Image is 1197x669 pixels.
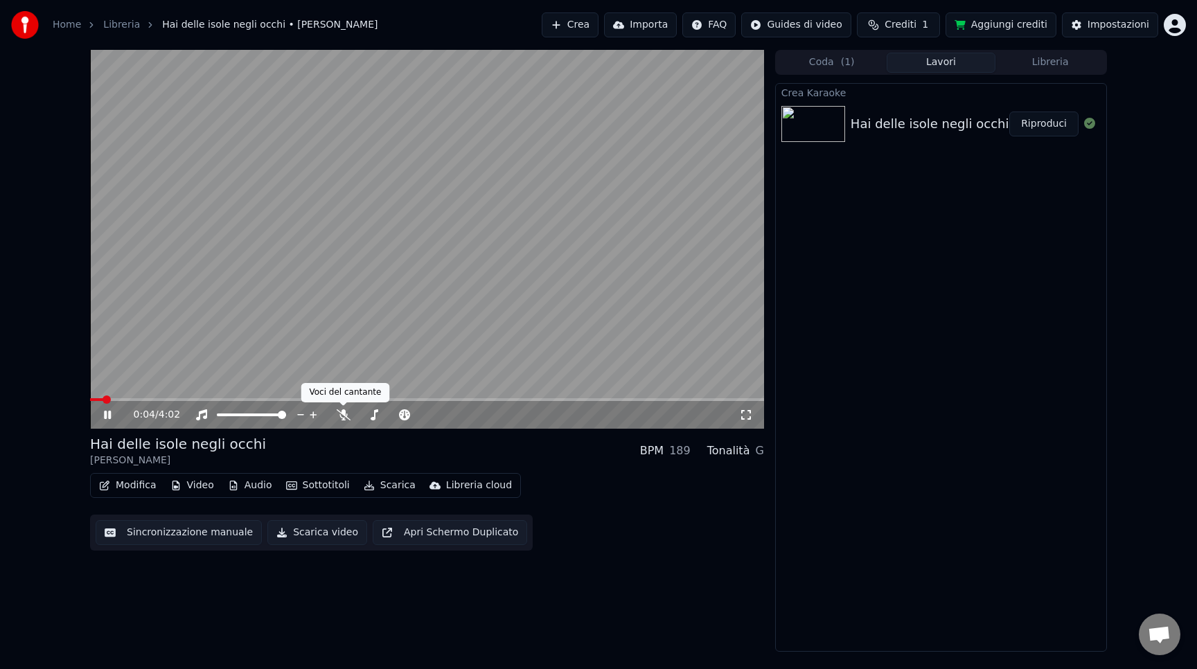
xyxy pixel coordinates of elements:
[857,12,940,37] button: Crediti1
[755,443,763,459] div: G
[53,18,81,32] a: Home
[301,383,390,402] div: Voci del cantante
[946,12,1056,37] button: Aggiungi crediti
[922,18,928,32] span: 1
[640,443,664,459] div: BPM
[134,408,155,422] span: 0:04
[446,479,512,492] div: Libreria cloud
[604,12,677,37] button: Importa
[777,53,887,73] button: Coda
[669,443,691,459] div: 189
[281,476,355,495] button: Sottotitoli
[885,18,916,32] span: Crediti
[267,520,367,545] button: Scarica video
[682,12,736,37] button: FAQ
[707,443,750,459] div: Tonalità
[887,53,996,73] button: Lavori
[90,454,266,467] div: [PERSON_NAME]
[1062,12,1158,37] button: Impostazioni
[1139,614,1180,655] div: Aprire la chat
[741,12,851,37] button: Guides di video
[162,18,378,32] span: Hai delle isole negli occhi • [PERSON_NAME]
[53,18,378,32] nav: breadcrumb
[94,476,162,495] button: Modifica
[373,520,527,545] button: Apri Schermo Duplicato
[776,84,1106,100] div: Crea Karaoke
[851,114,1125,134] div: Hai delle isole negli occhi - [PERSON_NAME]
[542,12,598,37] button: Crea
[1088,18,1149,32] div: Impostazioni
[1009,111,1079,136] button: Riproduci
[165,476,220,495] button: Video
[90,434,266,454] div: Hai delle isole negli occhi
[222,476,278,495] button: Audio
[103,18,140,32] a: Libreria
[134,408,167,422] div: /
[159,408,180,422] span: 4:02
[96,520,262,545] button: Sincronizzazione manuale
[11,11,39,39] img: youka
[841,55,855,69] span: ( 1 )
[995,53,1105,73] button: Libreria
[358,476,421,495] button: Scarica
